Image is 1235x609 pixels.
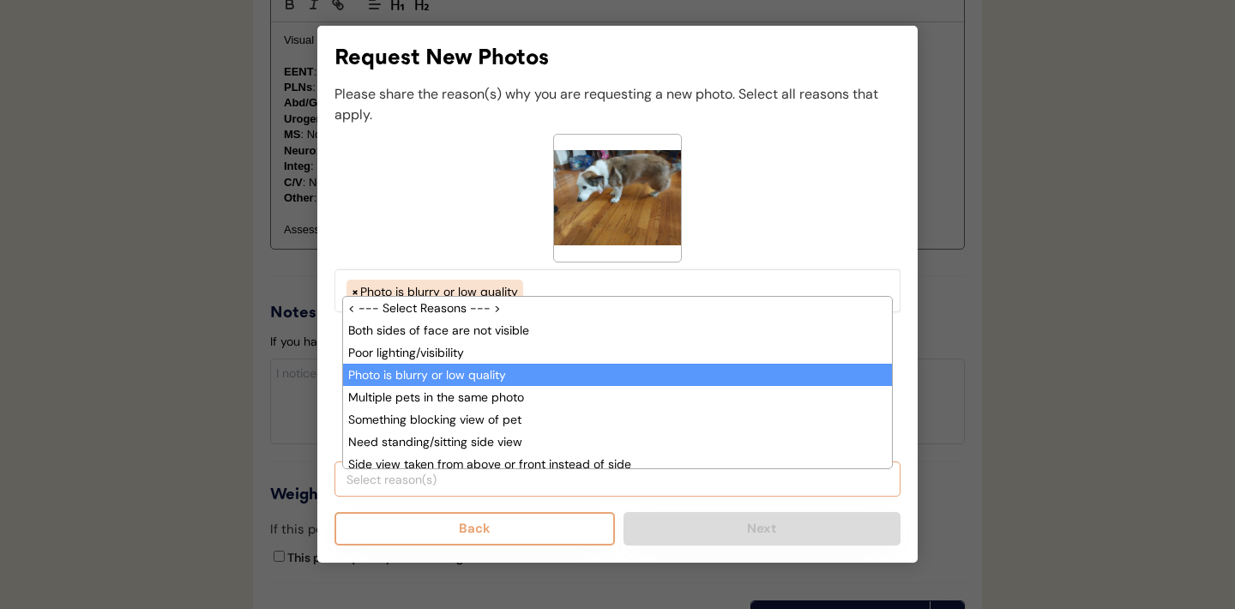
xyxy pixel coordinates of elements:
[346,280,523,304] li: Photo is blurry or low quality
[343,297,892,319] li: < --- Select Reasons --- >
[343,408,892,431] li: Something blocking view of pet
[343,341,892,364] li: Poor lighting/visibility
[334,512,615,546] button: Back
[624,512,901,546] button: Next
[343,431,892,453] li: Need standing/sitting side view
[343,364,892,386] li: Photo is blurry or low quality
[343,386,892,408] li: Multiple pets in the same photo
[343,453,892,475] li: Side view taken from above or front instead of side
[554,135,681,262] img: 1000005533.jpg
[343,319,892,341] li: Both sides of face are not visible
[334,84,901,125] div: Please share the reason(s) why you are requesting a new photo. Select all reasons that apply.
[334,43,901,75] div: Request New Photos
[346,472,897,487] input: Select reason(s)
[352,283,358,301] span: ×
